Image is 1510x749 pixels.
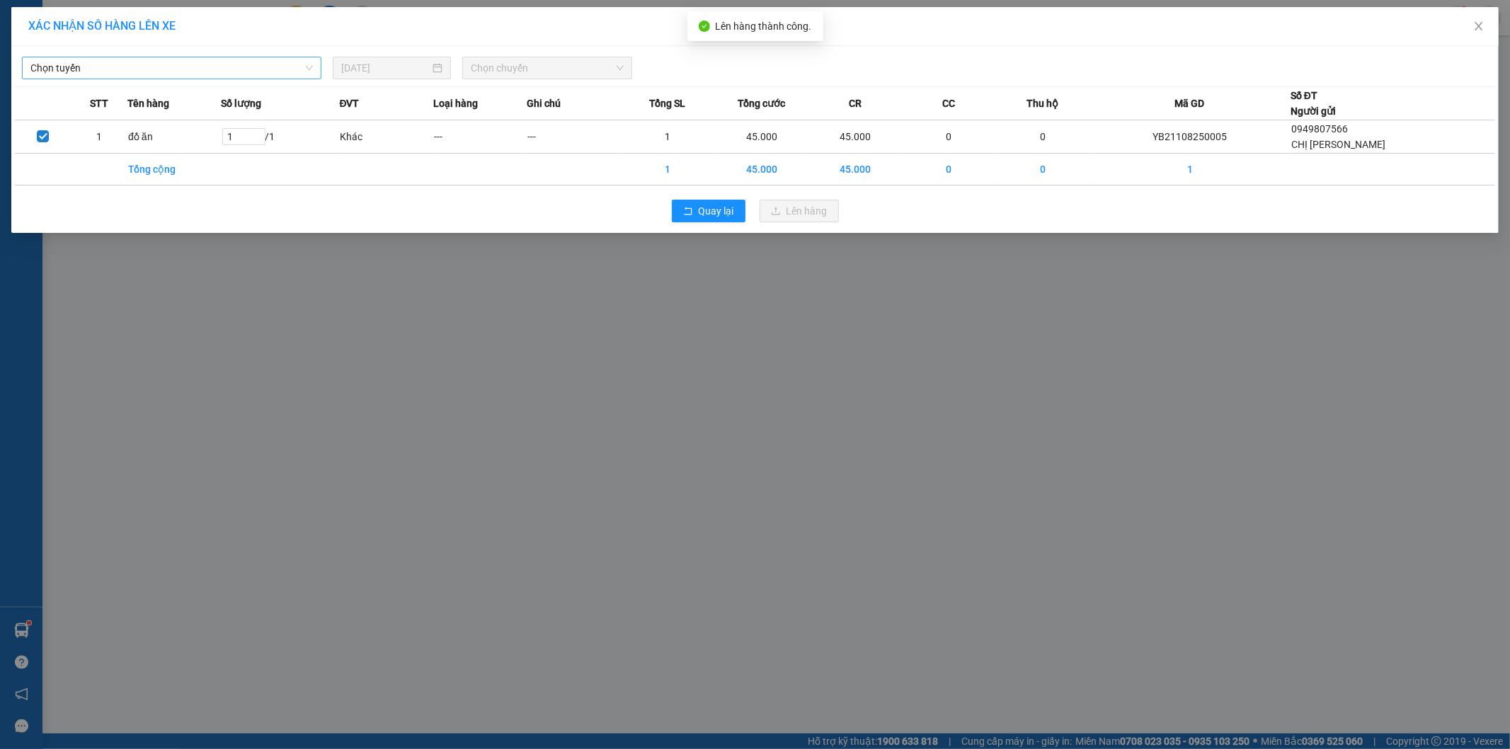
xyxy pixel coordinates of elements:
span: Quay lại [699,203,734,219]
td: Khác [339,120,433,154]
span: Chọn tuyến [30,57,313,79]
span: Ghi chú [527,96,561,111]
span: Số lượng [222,96,262,111]
td: 0 [996,154,1090,185]
input: 11/08/2025 [341,60,430,76]
td: YB21108250005 [1089,120,1291,154]
span: Tổng SL [649,96,685,111]
span: Tên hàng [127,96,169,111]
td: 45.000 [714,154,808,185]
span: Increase Value [249,129,265,137]
button: uploadLên hàng [760,200,839,222]
span: Tổng cước [738,96,785,111]
span: Mã GD [1175,96,1205,111]
td: 1 [621,120,715,154]
button: rollbackQuay lại [672,200,745,222]
td: / 1 [222,120,340,154]
span: rollback [683,206,693,217]
span: close [1473,21,1485,32]
span: ĐVT [339,96,359,111]
span: Thu hộ [1026,96,1058,111]
span: check-circle [699,21,710,32]
td: 1 [621,154,715,185]
td: 45.000 [714,120,808,154]
span: down [253,137,262,145]
span: XÁC NHẬN SỐ HÀNG LÊN XE [28,19,176,33]
td: 0 [902,154,996,185]
td: --- [433,120,527,154]
td: 45.000 [808,120,903,154]
button: Close [1459,7,1499,47]
span: Chọn chuyến [471,57,624,79]
span: Loại hàng [433,96,478,111]
span: STT [90,96,108,111]
td: 0 [902,120,996,154]
span: up [253,130,262,138]
div: Số ĐT Người gửi [1291,88,1336,119]
span: CHỊ [PERSON_NAME] [1291,139,1385,150]
span: 0949807566 [1291,123,1348,135]
td: --- [527,120,621,154]
td: 1 [72,120,128,154]
span: CR [849,96,862,111]
td: Tổng cộng [127,154,222,185]
td: đồ ăn [127,120,222,154]
span: Decrease Value [249,137,265,144]
td: 1 [1089,154,1291,185]
td: 45.000 [808,154,903,185]
span: Lên hàng thành công. [716,21,812,32]
td: 0 [996,120,1090,154]
span: CC [942,96,955,111]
